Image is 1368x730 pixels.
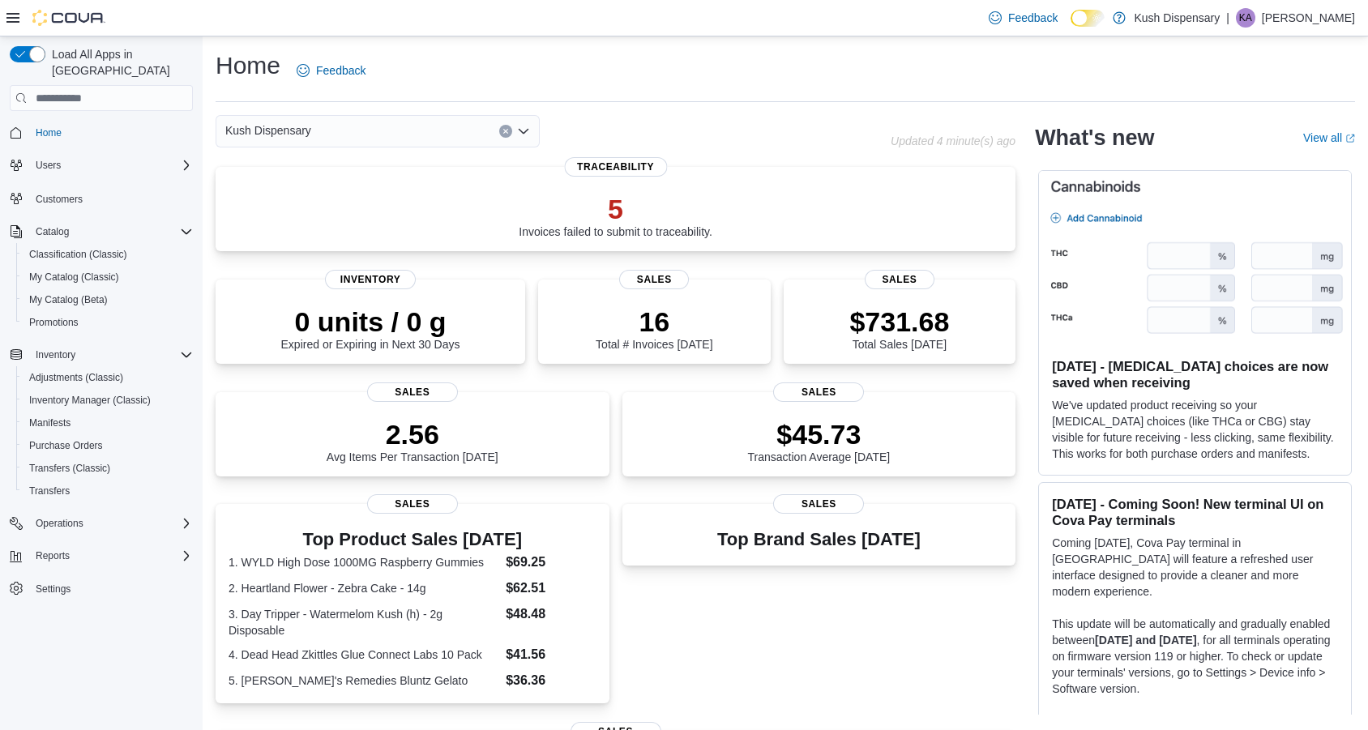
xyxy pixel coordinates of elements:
button: Operations [29,514,90,533]
span: Classification (Classic) [23,245,193,264]
dd: $41.56 [506,645,596,664]
a: Transfers (Classic) [23,459,117,478]
span: Sales [773,494,864,514]
a: View allExternal link [1303,131,1355,144]
button: Inventory Manager (Classic) [16,389,199,412]
span: My Catalog (Classic) [23,267,193,287]
p: 16 [596,305,712,338]
a: Customers [29,190,89,209]
a: My Catalog (Beta) [23,290,114,310]
span: Inventory [29,345,193,365]
a: Settings [29,579,77,599]
button: Reports [29,546,76,566]
button: Catalog [3,220,199,243]
h1: Home [216,49,280,82]
span: Sales [865,270,934,289]
div: Total # Invoices [DATE] [596,305,712,351]
a: Manifests [23,413,77,433]
dt: 5. [PERSON_NAME]'s Remedies Bluntz Gelato [229,672,499,689]
a: Inventory Manager (Classic) [23,391,157,410]
span: Operations [29,514,193,533]
span: Sales [367,382,458,402]
dd: $36.36 [506,671,596,690]
span: Sales [367,494,458,514]
button: Inventory [3,344,199,366]
span: Promotions [29,316,79,329]
span: Inventory [36,348,75,361]
span: Dark Mode [1071,27,1071,28]
h2: What's new [1035,125,1154,151]
button: Settings [3,577,199,600]
span: Inventory Manager (Classic) [29,394,151,407]
p: This update will be automatically and gradually enabled between , for all terminals operating on ... [1052,616,1338,697]
p: 0 units / 0 g [281,305,460,338]
input: Dark Mode [1071,10,1105,27]
dd: $48.48 [506,604,596,624]
a: Transfers [23,481,76,501]
h3: Top Brand Sales [DATE] [717,530,921,549]
span: Feedback [1008,10,1058,26]
span: Transfers (Classic) [23,459,193,478]
span: Transfers [29,485,70,497]
span: Settings [36,583,71,596]
span: Manifests [23,413,193,433]
h3: [DATE] - Coming Soon! New terminal UI on Cova Pay terminals [1052,496,1338,528]
a: Home [29,123,68,143]
span: Sales [773,382,864,402]
svg: External link [1345,134,1355,143]
span: Home [36,126,62,139]
a: Promotions [23,313,85,332]
span: Feedback [316,62,366,79]
a: Adjustments (Classic) [23,368,130,387]
span: Traceability [564,157,667,177]
button: My Catalog (Beta) [16,288,199,311]
span: My Catalog (Classic) [29,271,119,284]
div: Avg Items Per Transaction [DATE] [327,418,498,463]
span: Users [29,156,193,175]
strong: [DATE] and [DATE] [1095,634,1196,647]
div: Total Sales [DATE] [849,305,949,351]
span: Transfers (Classic) [29,462,110,475]
button: Users [29,156,67,175]
span: Reports [36,549,70,562]
span: My Catalog (Beta) [23,290,193,310]
p: Coming [DATE], Cova Pay terminal in [GEOGRAPHIC_DATA] will feature a refreshed user interface des... [1052,535,1338,600]
span: Load All Apps in [GEOGRAPHIC_DATA] [45,46,193,79]
span: Inventory [325,270,416,289]
span: Customers [29,188,193,208]
button: Catalog [29,222,75,241]
button: Transfers (Classic) [16,457,199,480]
h3: [DATE] - [MEDICAL_DATA] choices are now saved when receiving [1052,358,1338,391]
dd: $69.25 [506,553,596,572]
span: Manifests [29,416,71,429]
span: My Catalog (Beta) [29,293,108,306]
button: Manifests [16,412,199,434]
button: Adjustments (Classic) [16,366,199,389]
span: Catalog [29,222,193,241]
a: Classification (Classic) [23,245,134,264]
p: [PERSON_NAME] [1262,8,1355,28]
button: Operations [3,512,199,535]
p: $731.68 [849,305,949,338]
dt: 4. Dead Head Zkittles Glue Connect Labs 10 Pack [229,647,499,663]
span: Users [36,159,61,172]
span: Purchase Orders [23,436,193,455]
dt: 2. Heartland Flower - Zebra Cake - 14g [229,580,499,596]
span: Reports [29,546,193,566]
div: Katy Anderson [1236,8,1255,28]
span: Kush Dispensary [225,121,311,140]
p: 2.56 [327,418,498,450]
div: Expired or Expiring in Next 30 Days [281,305,460,351]
span: Transfers [23,481,193,501]
dt: 3. Day Tripper - Watermelom Kush (h) - 2g Disposable [229,606,499,638]
span: Catalog [36,225,69,238]
span: Classification (Classic) [29,248,127,261]
button: Open list of options [517,125,530,138]
p: Kush Dispensary [1134,8,1220,28]
button: Customers [3,186,199,210]
p: | [1226,8,1229,28]
p: Updated 4 minute(s) ago [891,134,1015,147]
button: My Catalog (Classic) [16,266,199,288]
div: Invoices failed to submit to traceability. [519,193,712,238]
button: Promotions [16,311,199,334]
